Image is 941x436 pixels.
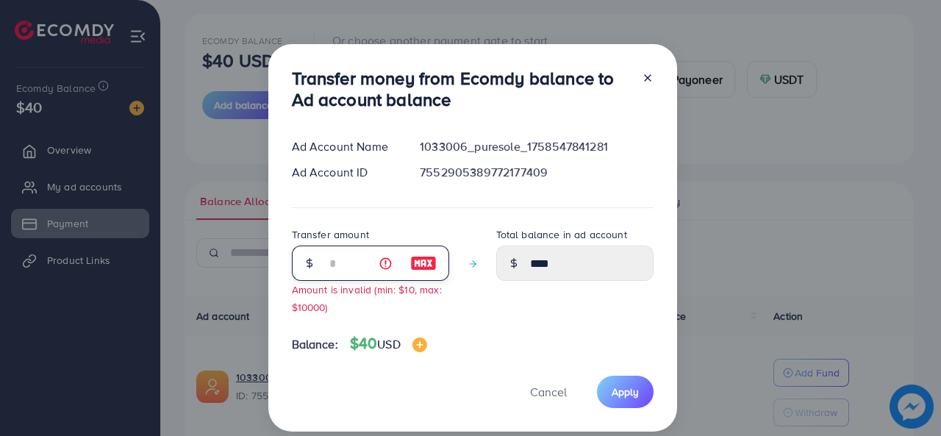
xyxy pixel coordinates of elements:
small: Amount is invalid (min: $10, max: $10000) [292,282,442,313]
label: Transfer amount [292,227,369,242]
button: Cancel [512,376,585,407]
h3: Transfer money from Ecomdy balance to Ad account balance [292,68,630,110]
div: 1033006_puresole_1758547841281 [408,138,665,155]
div: 7552905389772177409 [408,164,665,181]
img: image [410,254,437,272]
label: Total balance in ad account [496,227,627,242]
div: Ad Account ID [280,164,409,181]
img: image [412,337,427,352]
button: Apply [597,376,654,407]
span: Balance: [292,336,338,353]
div: Ad Account Name [280,138,409,155]
span: Cancel [530,384,567,400]
span: Apply [612,385,639,399]
h4: $40 [350,335,427,353]
span: USD [377,336,400,352]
